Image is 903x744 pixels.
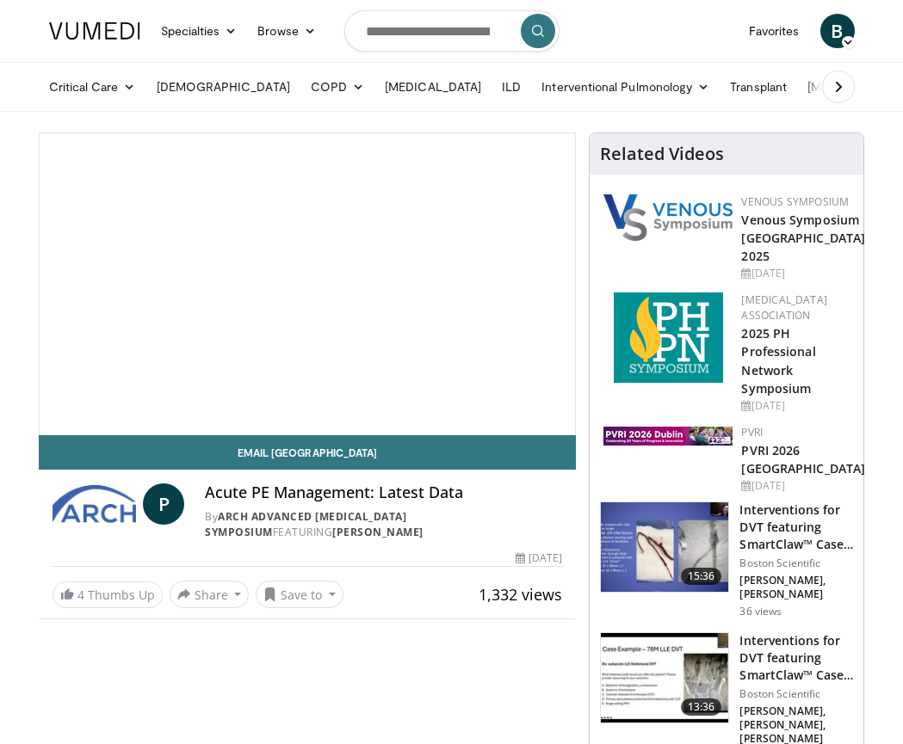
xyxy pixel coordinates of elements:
a: Interventional Pulmonology [531,70,720,104]
h3: Interventions for DVT featuring SmartClaw™ Case Discussions: Part 2 … [739,501,853,553]
span: 13:36 [681,698,722,716]
a: [PERSON_NAME] [332,525,424,539]
video-js: Video Player [40,133,576,434]
div: By FEATURING [205,509,562,540]
a: PVRI [741,425,763,440]
a: PVRI 2026 [GEOGRAPHIC_DATA] [741,442,865,477]
iframe: Advertisement [170,630,445,716]
a: ILD [492,70,531,104]
input: Search topics, interventions [344,10,560,52]
span: 1,332 views [479,584,562,605]
button: Share [170,581,250,608]
a: COPD [300,70,374,104]
div: [DATE] [741,266,865,281]
img: c6978fc0-1052-4d4b-8a9d-7956bb1c539c.png.150x105_q85_autocrop_double_scale_upscale_version-0.2.png [614,292,723,383]
a: [MEDICAL_DATA] Association [741,292,826,323]
img: ARCH Advanced Revascularization Symposium [53,483,137,525]
p: [PERSON_NAME], [PERSON_NAME] [739,574,853,601]
img: c7c8053f-07ab-4f92-a446-8a4fb167e281.150x105_q85_crop-smart_upscale.jpg [601,633,728,722]
span: 4 [77,587,84,603]
img: c9201aff-c63c-4c30-aa18-61314b7b000e.150x105_q85_crop-smart_upscale.jpg [601,502,728,592]
div: [DATE] [741,478,865,494]
p: Boston Scientific [739,556,853,570]
p: Boston Scientific [739,687,853,701]
a: Critical Care [39,70,146,104]
a: P [143,483,184,525]
img: 38765b2d-a7cd-4379-b3f3-ae7d94ee6307.png.150x105_q85_autocrop_double_scale_upscale_version-0.2.png [603,194,733,241]
div: [DATE] [741,398,850,414]
a: [DEMOGRAPHIC_DATA] [146,70,300,104]
img: 33783847-ac93-4ca7-89f8-ccbd48ec16ca.webp.150x105_q85_autocrop_double_scale_upscale_version-0.2.jpg [603,427,733,446]
a: 15:36 Interventions for DVT featuring SmartClaw™ Case Discussions: Part 2 … Boston Scientific [PE... [600,501,853,618]
a: Browse [247,14,326,48]
h3: Interventions for DVT featuring SmartClaw™ Case Discussions: Part 3 … [739,632,853,684]
a: B [820,14,855,48]
img: VuMedi Logo [49,22,140,40]
a: Transplant [720,70,797,104]
a: Specialties [151,14,248,48]
button: Save to [256,581,343,608]
a: Email [GEOGRAPHIC_DATA] [39,435,577,470]
a: ARCH Advanced [MEDICAL_DATA] Symposium [205,509,406,539]
a: [MEDICAL_DATA] [374,70,492,104]
h4: Related Videos [600,144,724,164]
a: Venous Symposium [741,194,849,209]
a: Venous Symposium [GEOGRAPHIC_DATA] 2025 [741,212,865,264]
a: Favorites [739,14,810,48]
span: 15:36 [681,568,722,585]
p: 36 views [739,605,782,618]
h4: Acute PE Management: Latest Data [205,483,562,502]
a: 4 Thumbs Up [53,581,163,608]
a: 2025 PH Professional Network Symposium [741,325,815,396]
div: [DATE] [516,550,562,566]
